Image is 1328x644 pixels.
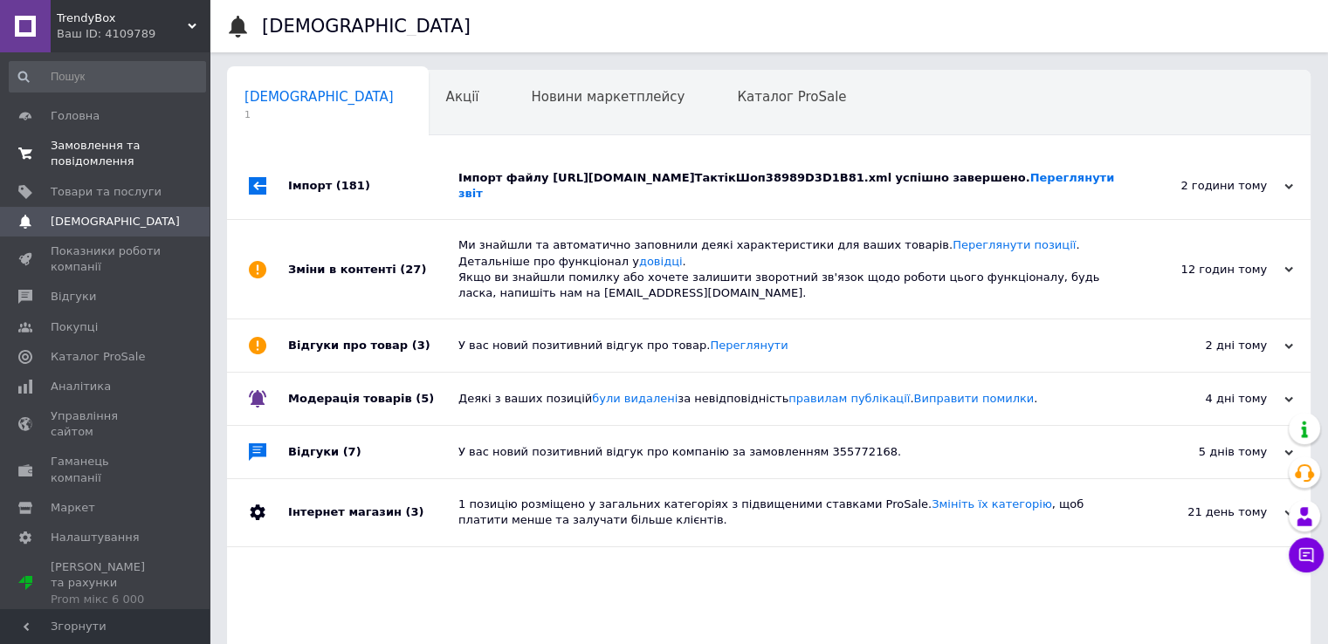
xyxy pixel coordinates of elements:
[51,530,140,545] span: Налаштування
[244,89,394,105] span: [DEMOGRAPHIC_DATA]
[710,339,788,352] a: Переглянути
[412,339,430,352] span: (3)
[244,108,394,121] span: 1
[288,426,458,478] div: Відгуки
[913,392,1034,405] a: Виправити помилки
[1118,504,1293,520] div: 21 день тому
[446,89,479,105] span: Акції
[288,153,458,219] div: Імпорт
[288,373,458,425] div: Модерація товарів
[458,391,1118,407] div: Деякі з ваших позицій за невідповідність . .
[51,108,100,124] span: Головна
[531,89,685,105] span: Новини маркетплейсу
[288,319,458,372] div: Відгуки про товар
[51,138,162,169] span: Замовлення та повідомлення
[51,500,95,516] span: Маркет
[592,392,678,405] a: були видалені
[1289,538,1324,572] button: Чат з покупцем
[932,497,1052,510] a: Змініть їх категорію
[51,454,162,485] span: Гаманець компанії
[51,184,162,200] span: Товари та послуги
[737,89,846,105] span: Каталог ProSale
[336,179,370,192] span: (181)
[51,289,96,305] span: Відгуки
[788,392,910,405] a: правилам публікації
[9,61,206,92] input: Пошук
[458,444,1118,460] div: У вас новий позитивний відгук про компанію за замовленням 355772168.
[458,497,1118,528] div: 1 позицію розміщено у загальних категоріях з підвищеними ставками ProSale. , щоб платити менше та...
[458,338,1118,353] div: У вас новий позитивний відгук про товар.
[57,10,188,26] span: TrendyBox
[405,505,423,518] span: (3)
[51,592,162,607] div: Prom мікс 6 000
[1118,391,1293,407] div: 4 дні тому
[458,237,1118,301] div: Ми знайшли та автоматично заповнили деякі характеристики для ваших товарів. . Детальніше про функ...
[262,16,471,37] h1: [DEMOGRAPHIC_DATA]
[400,263,426,276] span: (27)
[51,243,162,275] span: Показники роботи компанії
[343,445,361,458] span: (7)
[1118,178,1293,194] div: 2 години тому
[51,559,162,607] span: [PERSON_NAME] та рахунки
[1118,262,1293,277] div: 12 годин тому
[416,392,434,405] span: (5)
[953,238,1076,251] a: Переглянути позиції
[51,379,111,394] span: Аналітика
[57,26,210,42] div: Ваш ID: 4109789
[458,170,1118,202] div: Імпорт файлу [URL][DOMAIN_NAME]ТактікШоп38989D3D1B81.xml успішно завершено.
[51,319,98,335] span: Покупці
[288,220,458,319] div: Зміни в контенті
[51,408,162,440] span: Управління сайтом
[51,349,145,365] span: Каталог ProSale
[1118,444,1293,460] div: 5 днів тому
[1118,338,1293,353] div: 2 дні тому
[639,255,683,268] a: довідці
[288,479,458,545] div: Інтернет магазин
[51,214,180,230] span: [DEMOGRAPHIC_DATA]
